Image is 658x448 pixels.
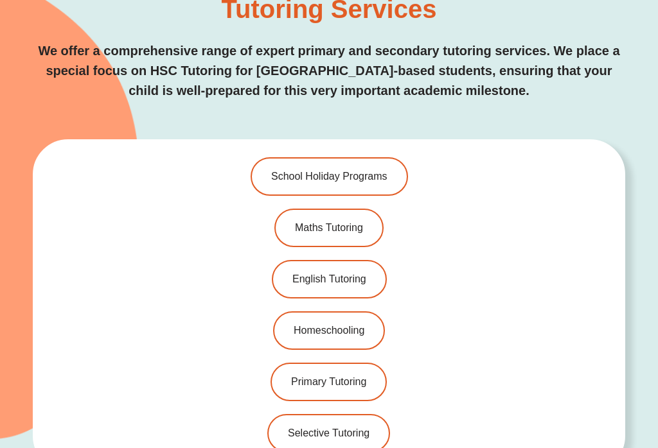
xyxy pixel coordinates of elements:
[294,325,364,336] span: Homeschooling
[594,386,658,448] iframe: Chat Widget
[288,428,369,438] span: Selective Tutoring
[271,171,387,182] span: School Holiday Programs
[271,363,387,401] a: Primary Tutoring
[33,41,625,101] p: We offer a comprehensive range of expert primary and secondary tutoring services. We place a spec...
[251,157,408,196] a: School Holiday Programs
[291,377,366,387] span: Primary Tutoring
[273,311,385,350] a: Homeschooling
[292,274,366,284] span: English Tutoring
[272,260,387,298] a: English Tutoring
[274,209,384,247] a: Maths Tutoring
[295,223,363,233] span: Maths Tutoring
